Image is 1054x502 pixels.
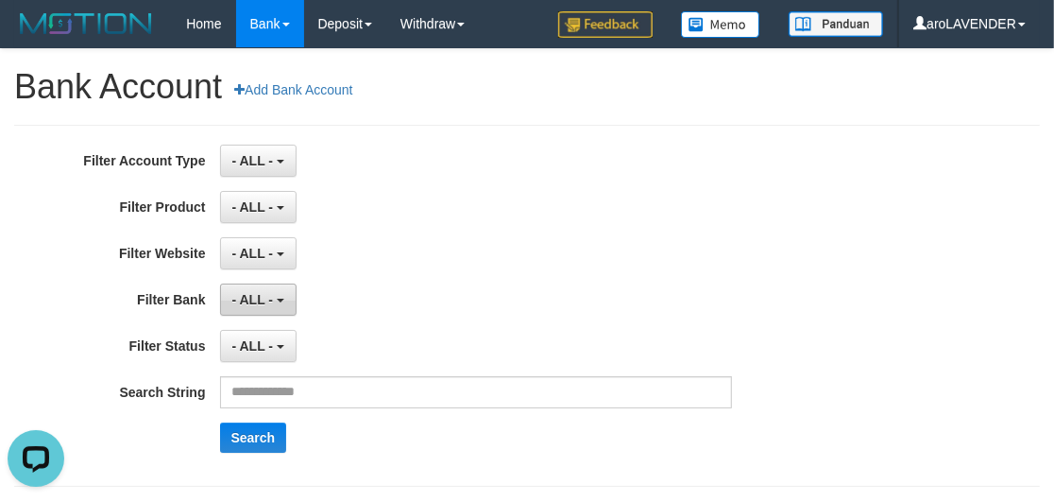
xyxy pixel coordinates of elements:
[789,11,883,37] img: panduan.png
[558,11,653,38] img: Feedback.jpg
[232,338,274,354] span: - ALL -
[220,145,297,177] button: - ALL -
[14,68,1040,106] h1: Bank Account
[14,9,158,38] img: MOTION_logo.png
[232,199,274,215] span: - ALL -
[681,11,760,38] img: Button%20Memo.svg
[220,284,297,316] button: - ALL -
[8,8,64,64] button: Open LiveChat chat widget
[220,191,297,223] button: - ALL -
[220,423,287,453] button: Search
[232,246,274,261] span: - ALL -
[220,330,297,362] button: - ALL -
[222,74,365,106] a: Add Bank Account
[232,153,274,168] span: - ALL -
[232,292,274,307] span: - ALL -
[220,237,297,269] button: - ALL -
